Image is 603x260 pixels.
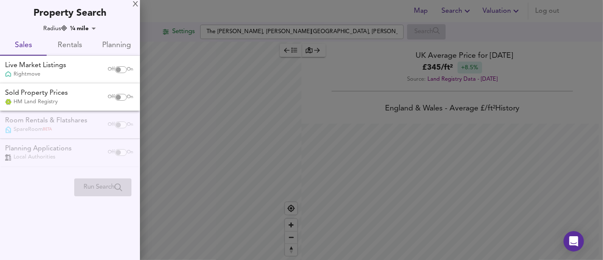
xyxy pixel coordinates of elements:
div: Rightmove [5,71,66,78]
span: Planning [98,39,135,52]
div: Open Intercom Messenger [564,231,584,252]
div: ¼ mile [67,24,99,33]
div: Radius [43,24,67,33]
div: X [133,2,138,8]
div: Sold Property Prices [5,88,68,98]
span: Off [108,66,115,73]
span: Rentals [52,39,88,52]
div: HM Land Registry [5,98,68,106]
span: Sales [5,39,42,52]
img: Land Registry [5,99,11,105]
span: Off [108,94,115,101]
span: On [127,66,133,73]
div: Live Market Listings [5,61,66,71]
div: Please enable at least one data source to run a search [74,178,131,196]
img: Rightmove [5,71,11,78]
span: On [127,94,133,101]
